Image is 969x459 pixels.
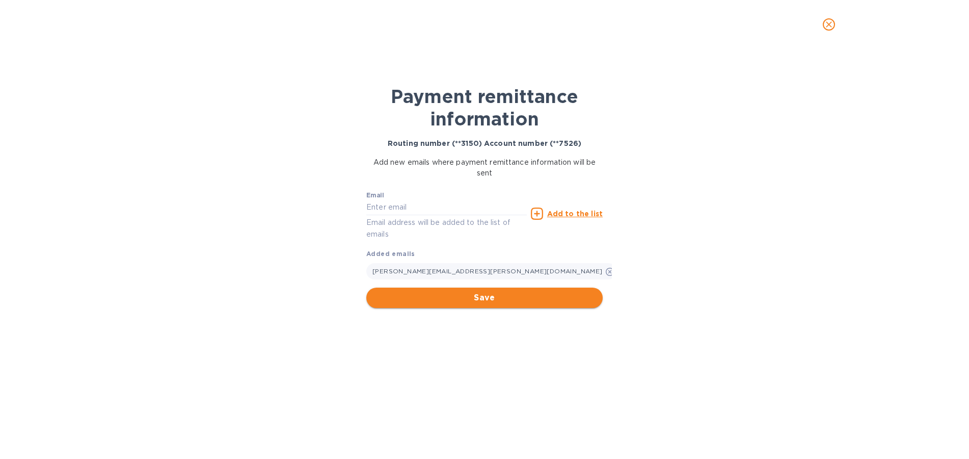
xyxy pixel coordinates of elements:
u: Add to the list [547,210,603,218]
span: [PERSON_NAME][EMAIL_ADDRESS][PERSON_NAME][DOMAIN_NAME] [372,267,603,275]
input: Enter email [366,200,527,215]
label: Email [366,193,384,199]
b: Routing number (**3150) Account number (**7526) [388,139,581,147]
p: Add new emails where payment remittance information will be sent [366,157,603,178]
span: Save [374,292,595,304]
button: Save [366,288,603,308]
b: Payment remittance information [391,85,578,130]
b: Added emails [366,250,415,258]
p: Email address will be added to the list of emails [366,217,527,240]
div: [PERSON_NAME][EMAIL_ADDRESS][PERSON_NAME][DOMAIN_NAME] [366,263,616,279]
button: close [817,12,841,37]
